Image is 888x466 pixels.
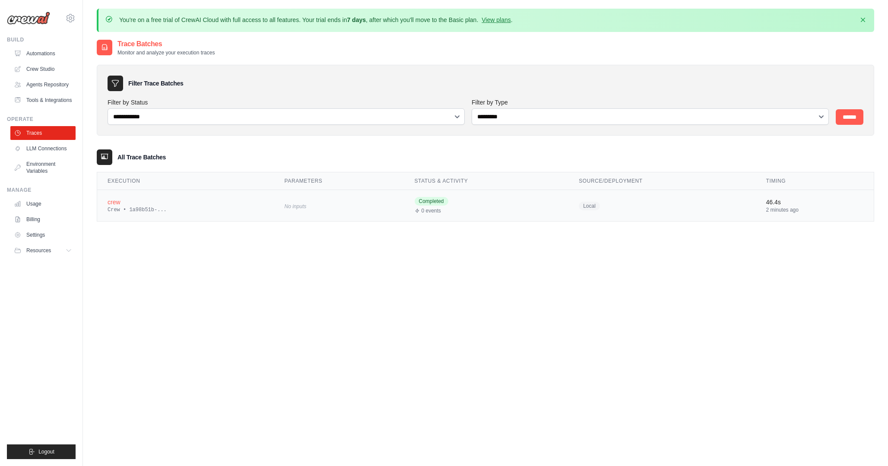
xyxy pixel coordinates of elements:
[97,190,874,222] tr: View details for crew execution
[756,172,874,190] th: Timing
[10,126,76,140] a: Traces
[97,172,274,190] th: Execution
[128,79,183,88] h3: Filter Trace Batches
[10,78,76,92] a: Agents Repository
[26,247,51,254] span: Resources
[10,157,76,178] a: Environment Variables
[568,172,755,190] th: Source/Deployment
[10,197,76,211] a: Usage
[766,198,863,206] div: 46.4s
[10,142,76,155] a: LLM Connections
[7,444,76,459] button: Logout
[10,62,76,76] a: Crew Studio
[472,98,829,107] label: Filter by Type
[422,207,441,214] span: 0 events
[117,49,215,56] p: Monitor and analyze your execution traces
[10,93,76,107] a: Tools & Integrations
[108,206,264,213] div: Crew • 1a98b51b-...
[117,39,215,49] h2: Trace Batches
[7,36,76,43] div: Build
[108,98,465,107] label: Filter by Status
[7,187,76,193] div: Manage
[482,16,511,23] a: View plans
[404,172,569,190] th: Status & Activity
[117,153,166,162] h3: All Trace Batches
[10,228,76,242] a: Settings
[766,206,863,213] div: 2 minutes ago
[119,16,513,24] p: You're on a free trial of CrewAI Cloud with full access to all features. Your trial ends in , aft...
[108,198,264,206] div: crew
[285,200,394,212] div: No inputs
[7,116,76,123] div: Operate
[415,197,448,206] span: Completed
[38,448,54,455] span: Logout
[10,47,76,60] a: Automations
[285,203,307,209] span: No inputs
[579,202,600,210] span: Local
[347,16,366,23] strong: 7 days
[7,12,50,25] img: Logo
[10,212,76,226] a: Billing
[10,244,76,257] button: Resources
[274,172,404,190] th: Parameters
